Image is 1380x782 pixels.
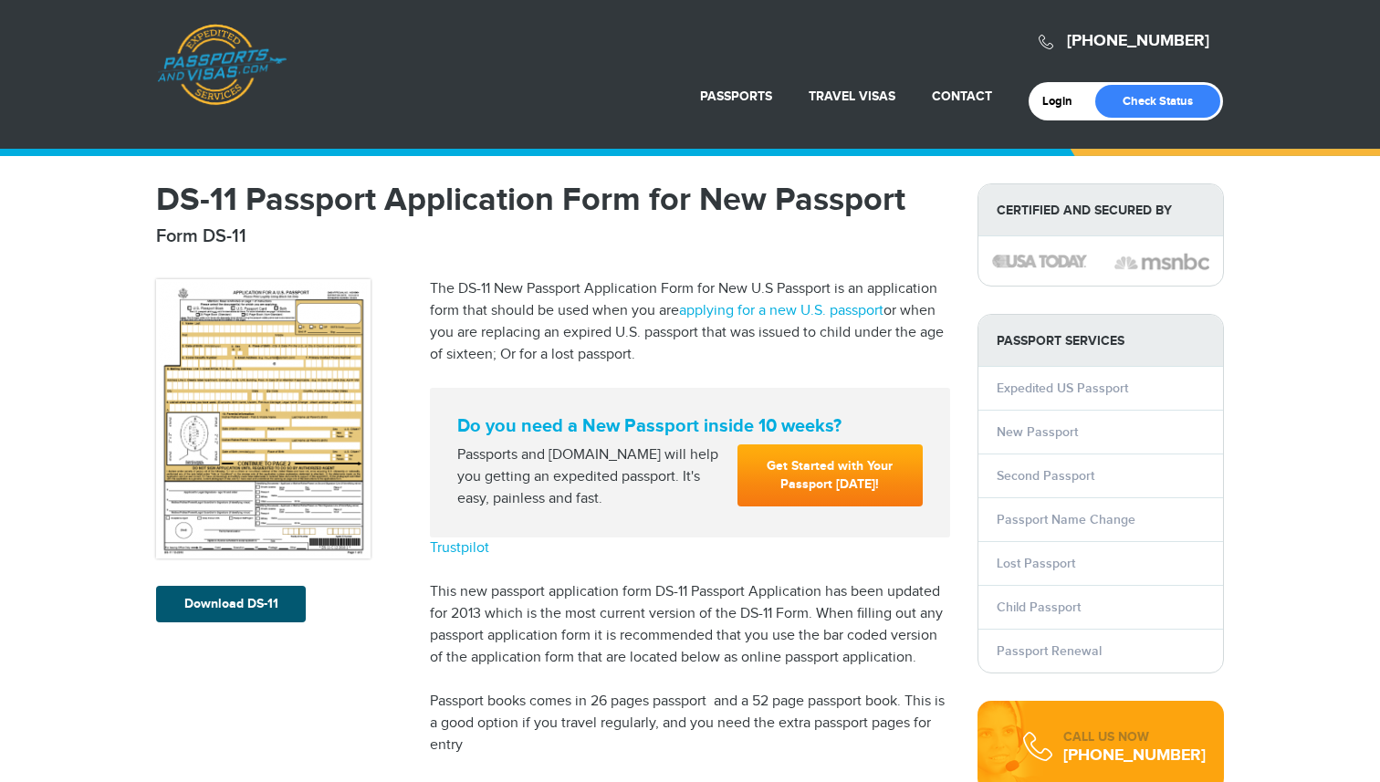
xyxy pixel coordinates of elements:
[1042,94,1085,109] a: Login
[430,581,950,669] p: This new passport application form DS-11 Passport Application has been updated for 2013 which is ...
[450,444,730,510] div: Passports and [DOMAIN_NAME] will help you getting an expedited passport. It's easy, painless and ...
[156,225,950,247] h2: Form DS-11
[156,183,950,216] h1: DS-11 Passport Application Form for New Passport
[430,278,950,366] p: The DS-11 New Passport Application Form for New U.S Passport is an application form that should b...
[737,444,923,506] a: Get Started with Your Passport [DATE]!
[997,381,1128,396] a: Expedited US Passport
[997,468,1094,484] a: Second Passport
[1114,251,1209,273] img: image description
[157,24,287,106] a: Passports & [DOMAIN_NAME]
[997,643,1102,659] a: Passport Renewal
[997,512,1135,527] a: Passport Name Change
[992,255,1087,267] img: image description
[430,539,489,557] a: Trustpilot
[430,691,950,756] p: Passport books comes in 26 pages passport and a 52 page passport book. This is a good option if y...
[679,302,883,319] a: applying for a new U.S. passport
[932,89,992,104] a: Contact
[1063,728,1206,746] div: CALL US NOW
[1063,746,1206,765] div: [PHONE_NUMBER]
[156,586,306,622] a: Download DS-11
[997,424,1078,440] a: New Passport
[997,600,1081,615] a: Child Passport
[978,184,1223,236] strong: Certified and Secured by
[700,89,772,104] a: Passports
[997,556,1075,571] a: Lost Passport
[156,279,371,558] img: DS-11
[1095,85,1220,118] a: Check Status
[457,415,923,437] strong: Do you need a New Passport inside 10 weeks?
[1067,31,1209,51] a: [PHONE_NUMBER]
[809,89,895,104] a: Travel Visas
[978,315,1223,367] strong: PASSPORT SERVICES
